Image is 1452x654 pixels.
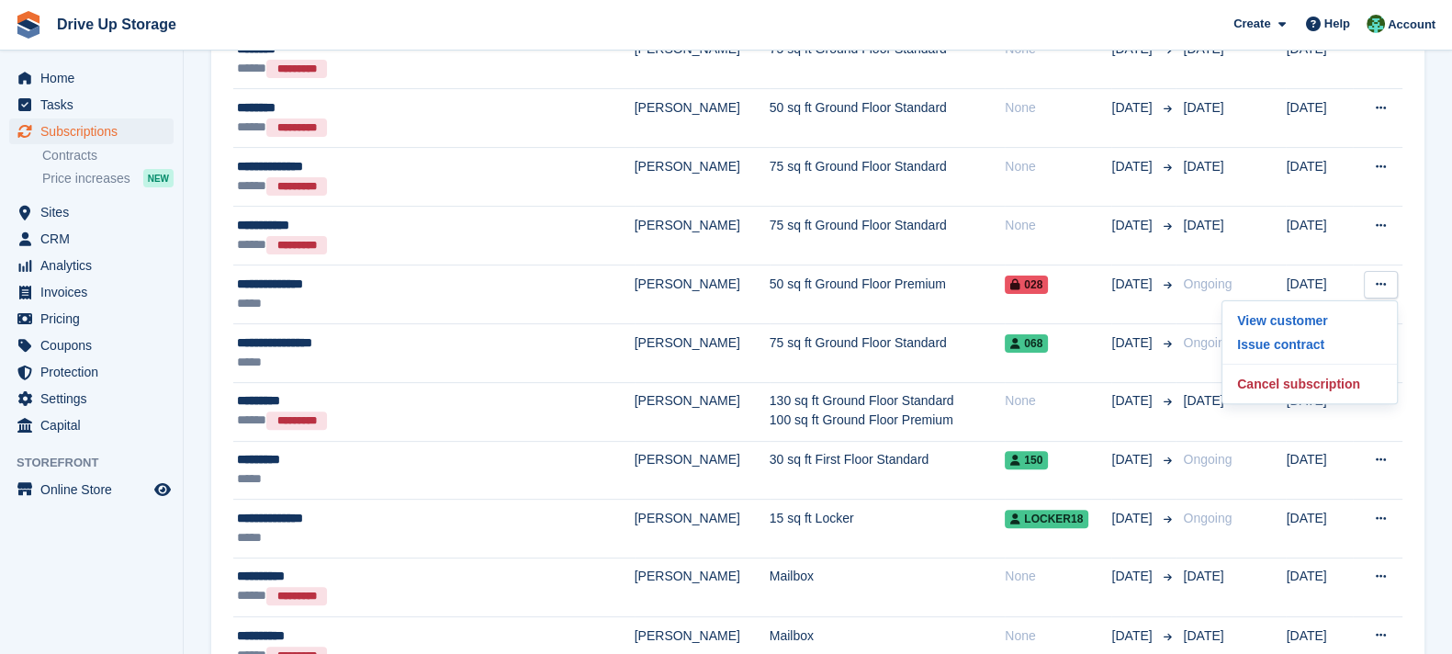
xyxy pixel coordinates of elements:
span: Analytics [40,253,151,278]
a: menu [9,359,174,385]
a: Price increases NEW [42,168,174,188]
span: Help [1324,15,1350,33]
div: NEW [143,169,174,187]
span: [DATE] [1111,275,1155,294]
span: Ongoing [1183,335,1232,350]
span: [DATE] [1183,628,1223,643]
td: 50 sq ft Ground Floor Premium [770,265,1006,324]
td: 75 sq ft Ground Floor Standard [770,30,1006,89]
span: Invoices [40,279,151,305]
a: menu [9,279,174,305]
td: 75 sq ft Ground Floor Standard [770,207,1006,265]
td: [PERSON_NAME] [635,382,770,441]
td: [PERSON_NAME] [635,323,770,382]
td: [DATE] [1286,500,1353,558]
span: [DATE] [1183,100,1223,115]
div: None [1005,626,1111,646]
span: Locker18 [1005,510,1088,528]
span: 150 [1005,451,1048,469]
a: Drive Up Storage [50,9,184,39]
span: Capital [40,412,151,438]
img: stora-icon-8386f47178a22dfd0bd8f6a31ec36ba5ce8667c1dd55bd0f319d3a0aa187defe.svg [15,11,42,39]
span: Tasks [40,92,151,118]
span: Sites [40,199,151,225]
span: Storefront [17,454,183,472]
span: Subscriptions [40,118,151,144]
span: Settings [40,386,151,412]
td: [DATE] [1286,382,1353,441]
span: Coupons [40,333,151,358]
td: [DATE] [1286,30,1353,89]
a: menu [9,65,174,91]
span: Ongoing [1183,276,1232,291]
td: 50 sq ft Ground Floor Standard [770,89,1006,148]
td: [DATE] [1286,441,1353,500]
td: [PERSON_NAME] [635,441,770,500]
span: Home [40,65,151,91]
td: 75 sq ft Ground Floor Standard [770,323,1006,382]
a: Contracts [42,147,174,164]
td: [PERSON_NAME] [635,558,770,616]
a: menu [9,199,174,225]
a: menu [9,118,174,144]
a: menu [9,477,174,502]
div: None [1005,98,1111,118]
span: [DATE] [1111,216,1155,235]
span: Online Store [40,477,151,502]
p: Cancel subscription [1230,372,1390,396]
td: Mailbox [770,558,1006,616]
div: None [1005,216,1111,235]
span: [DATE] [1111,567,1155,586]
a: menu [9,386,174,412]
span: [DATE] [1183,393,1223,408]
span: [DATE] [1111,450,1155,469]
td: [DATE] [1286,207,1353,265]
td: [PERSON_NAME] [635,500,770,558]
td: [DATE] [1286,558,1353,616]
div: None [1005,567,1111,586]
span: 068 [1005,334,1048,353]
a: menu [9,226,174,252]
td: [PERSON_NAME] [635,148,770,207]
span: [DATE] [1183,41,1223,56]
span: 028 [1005,276,1048,294]
span: Ongoing [1183,511,1232,525]
span: [DATE] [1183,218,1223,232]
div: None [1005,391,1111,411]
td: [DATE] [1286,148,1353,207]
span: Create [1233,15,1270,33]
span: [DATE] [1111,98,1155,118]
span: Ongoing [1183,452,1232,467]
span: [DATE] [1183,159,1223,174]
a: menu [9,92,174,118]
a: menu [9,306,174,332]
span: [DATE] [1111,157,1155,176]
td: 30 sq ft First Floor Standard [770,441,1006,500]
img: Camille [1367,15,1385,33]
td: 15 sq ft Locker [770,500,1006,558]
span: [DATE] [1111,509,1155,528]
div: None [1005,157,1111,176]
span: [DATE] [1111,333,1155,353]
span: Account [1388,16,1435,34]
a: menu [9,333,174,358]
a: View customer [1230,309,1390,333]
span: Protection [40,359,151,385]
td: [DATE] [1286,265,1353,324]
span: Price increases [42,170,130,187]
a: Preview store [152,479,174,501]
p: Issue contract [1230,333,1390,356]
a: menu [9,253,174,278]
td: [PERSON_NAME] [635,89,770,148]
a: menu [9,412,174,438]
td: [PERSON_NAME] [635,265,770,324]
td: 130 sq ft Ground Floor Standard 100 sq ft Ground Floor Premium [770,382,1006,441]
td: 75 sq ft Ground Floor Standard [770,148,1006,207]
span: [DATE] [1183,569,1223,583]
td: [PERSON_NAME] [635,30,770,89]
span: CRM [40,226,151,252]
span: [DATE] [1111,626,1155,646]
td: [PERSON_NAME] [635,207,770,265]
span: Pricing [40,306,151,332]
